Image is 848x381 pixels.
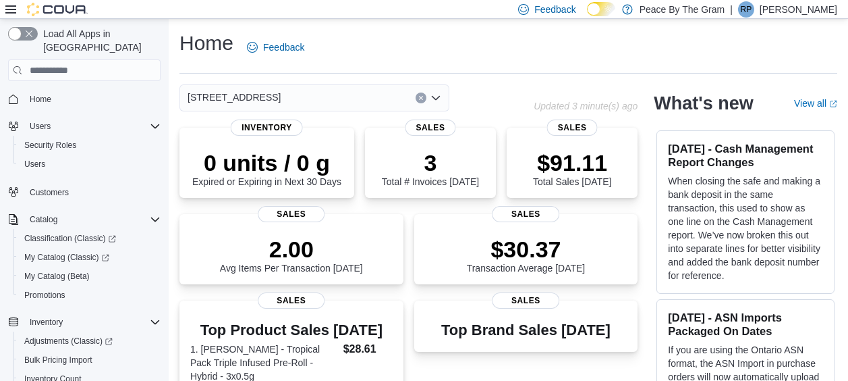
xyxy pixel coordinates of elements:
[343,341,393,357] dd: $28.61
[19,249,115,265] a: My Catalog (Classic)
[13,229,166,248] a: Classification (Classic)
[188,89,281,105] span: [STREET_ADDRESS]
[24,159,45,170] span: Users
[27,3,88,16] img: Cova
[220,236,363,263] p: 2.00
[24,211,63,228] button: Catalog
[242,34,310,61] a: Feedback
[441,322,611,338] h3: Top Brand Sales [DATE]
[258,206,324,222] span: Sales
[24,314,68,330] button: Inventory
[533,149,611,187] div: Total Sales [DATE]
[258,293,324,309] span: Sales
[829,100,837,108] svg: External link
[19,333,118,349] a: Adjustments (Classic)
[738,1,754,18] div: Rob Pranger
[794,98,837,109] a: View allExternal link
[19,352,98,368] a: Bulk Pricing Import
[30,317,63,328] span: Inventory
[382,149,479,187] div: Total # Invoices [DATE]
[668,174,823,282] p: When closing the safe and making a bank deposit in the same transaction, this used to show as one...
[30,94,51,105] span: Home
[24,271,90,282] span: My Catalog (Beta)
[19,268,161,284] span: My Catalog (Beta)
[13,286,166,305] button: Promotions
[192,149,341,187] div: Expired or Expiring in Next 30 Days
[13,248,166,267] a: My Catalog (Classic)
[24,184,74,201] a: Customers
[19,249,161,265] span: My Catalog (Classic)
[263,41,304,54] span: Feedback
[179,30,233,57] h1: Home
[654,93,753,114] h2: What's new
[492,293,559,309] span: Sales
[534,101,638,111] p: Updated 3 minute(s) ago
[24,91,57,107] a: Home
[13,155,166,174] button: Users
[24,233,116,244] span: Classification (Classic)
[19,137,161,153] span: Security Roles
[640,1,725,18] p: Peace By The Gram
[533,149,611,176] p: $91.11
[19,287,71,303] a: Promotions
[19,268,95,284] a: My Catalog (Beta)
[19,287,161,303] span: Promotions
[3,210,166,229] button: Catalog
[24,314,161,330] span: Inventory
[467,236,586,263] p: $30.37
[192,149,341,176] p: 0 units / 0 g
[231,120,303,136] span: Inventory
[24,183,161,200] span: Customers
[24,118,161,134] span: Users
[220,236,363,274] div: Avg Items Per Transaction [DATE]
[730,1,733,18] p: |
[24,211,161,228] span: Catalog
[19,156,51,172] a: Users
[19,137,82,153] a: Security Roles
[24,140,76,151] span: Security Roles
[13,136,166,155] button: Security Roles
[668,311,823,338] h3: [DATE] - ASN Imports Packaged On Dates
[24,252,109,263] span: My Catalog (Classic)
[38,27,161,54] span: Load All Apps in [GEOGRAPHIC_DATA]
[547,120,598,136] span: Sales
[3,182,166,201] button: Customers
[19,230,121,247] a: Classification (Classic)
[13,351,166,370] button: Bulk Pricing Import
[3,313,166,332] button: Inventory
[3,117,166,136] button: Users
[13,332,166,351] a: Adjustments (Classic)
[760,1,837,18] p: [PERSON_NAME]
[416,93,426,103] button: Clear input
[587,16,588,17] span: Dark Mode
[430,93,441,103] button: Open list of options
[30,187,69,198] span: Customers
[19,156,161,172] span: Users
[3,89,166,109] button: Home
[668,142,823,169] h3: [DATE] - Cash Management Report Changes
[467,236,586,274] div: Transaction Average [DATE]
[24,355,92,365] span: Bulk Pricing Import
[741,1,752,18] span: RP
[24,336,113,347] span: Adjustments (Classic)
[24,290,65,301] span: Promotions
[13,267,166,286] button: My Catalog (Beta)
[405,120,456,136] span: Sales
[30,121,51,132] span: Users
[24,91,161,107] span: Home
[492,206,559,222] span: Sales
[19,333,161,349] span: Adjustments (Classic)
[587,2,615,16] input: Dark Mode
[382,149,479,176] p: 3
[24,118,56,134] button: Users
[30,214,57,225] span: Catalog
[19,352,161,368] span: Bulk Pricing Import
[19,230,161,247] span: Classification (Classic)
[190,322,393,338] h3: Top Product Sales [DATE]
[534,3,575,16] span: Feedback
